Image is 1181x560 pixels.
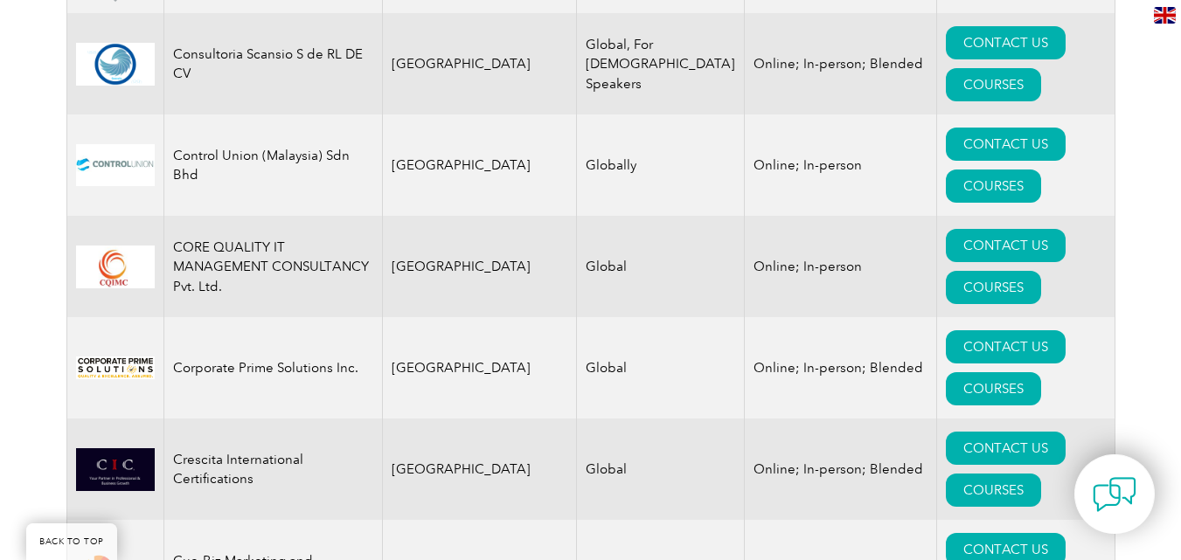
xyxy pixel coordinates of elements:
td: Online; In-person; Blended [745,13,937,114]
td: Global [577,216,745,317]
td: Online; In-person; Blended [745,317,937,418]
td: Crescita International Certifications [163,418,382,520]
img: en [1154,7,1176,24]
td: [GEOGRAPHIC_DATA] [382,13,577,114]
a: COURSES [946,271,1041,304]
td: Global [577,418,745,520]
a: CONTACT US [946,229,1066,262]
img: d55caf2d-1539-eb11-a813-000d3a79722d-logo.jpg [76,245,155,288]
a: BACK TO TOP [26,523,117,560]
img: 534ecdca-dfff-ed11-8f6c-00224814fd52-logo.jpg [76,144,155,186]
td: Consultoria Scansio S de RL DE CV [163,13,382,114]
td: Corporate Prime Solutions Inc. [163,317,382,418]
a: CONTACT US [946,26,1066,59]
img: contact-chat.png [1093,473,1136,516]
td: CORE QUALITY IT MANAGEMENT CONSULTANCY Pvt. Ltd. [163,216,382,317]
img: 12b7c7c5-1696-ea11-a812-000d3ae11abd-logo.jpg [76,356,155,379]
td: [GEOGRAPHIC_DATA] [382,114,577,216]
td: [GEOGRAPHIC_DATA] [382,418,577,520]
a: COURSES [946,372,1041,405]
td: Control Union (Malaysia) Sdn Bhd [163,114,382,216]
img: 6dc0da95-72c5-ec11-a7b6-002248d3b1f1-logo.png [76,43,155,86]
a: CONTACT US [946,330,1066,363]
td: Online; In-person; Blended [745,418,937,520]
td: Global [577,317,745,418]
td: Online; In-person [745,114,937,216]
td: Globally [577,114,745,216]
a: COURSES [946,474,1041,507]
td: [GEOGRAPHIC_DATA] [382,216,577,317]
a: CONTACT US [946,432,1066,465]
a: CONTACT US [946,128,1066,161]
td: [GEOGRAPHIC_DATA] [382,317,577,418]
img: 798996db-ac37-ef11-a316-00224812a81c-logo.png [76,448,155,491]
a: COURSES [946,169,1041,203]
td: Global, For [DEMOGRAPHIC_DATA] Speakers [577,13,745,114]
td: Online; In-person [745,216,937,317]
a: COURSES [946,68,1041,101]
